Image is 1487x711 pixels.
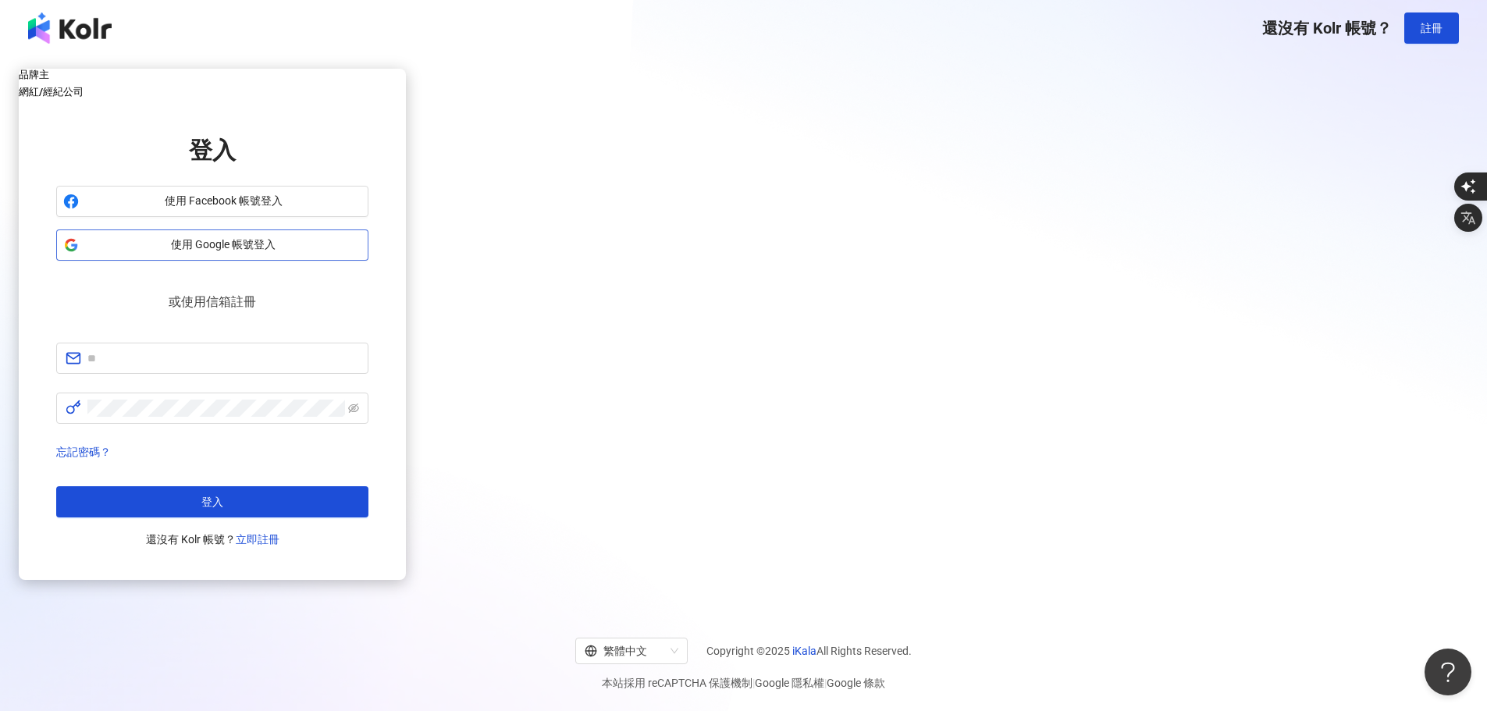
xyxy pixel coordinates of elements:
h5: 網紅/經紀公司 [19,86,406,98]
iframe: Help Scout Beacon - Open [1425,649,1471,695]
span: | [752,677,755,689]
span: 本站採用 reCAPTCHA 保護機制 [602,674,885,692]
span: 或使用信箱註冊 [156,292,269,311]
button: 註冊 [1404,12,1459,44]
span: Copyright © 2025 All Rights Reserved. [706,642,912,660]
span: 還沒有 Kolr 帳號？ [1262,19,1392,37]
a: 立即註冊 [236,533,279,546]
button: 使用 Facebook 帳號登入 [56,186,368,217]
h5: 品牌主 [19,69,406,80]
a: 忘記密碼？ [56,446,111,458]
span: 還沒有 Kolr 帳號？ [146,530,279,549]
div: 繁體中文 [585,638,664,663]
span: 使用 Google 帳號登入 [85,237,361,253]
button: 使用 Google 帳號登入 [56,229,368,261]
a: Google 隱私權 [755,677,824,689]
a: iKala [792,645,816,657]
span: eye-invisible [348,403,359,414]
span: 使用 Facebook 帳號登入 [85,194,361,209]
button: 登入 [56,486,368,517]
a: Google 條款 [827,677,885,689]
span: 登入 [201,496,223,508]
span: 登入 [189,137,236,164]
span: | [824,677,827,689]
img: logo [28,12,112,44]
span: 註冊 [1421,22,1443,34]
